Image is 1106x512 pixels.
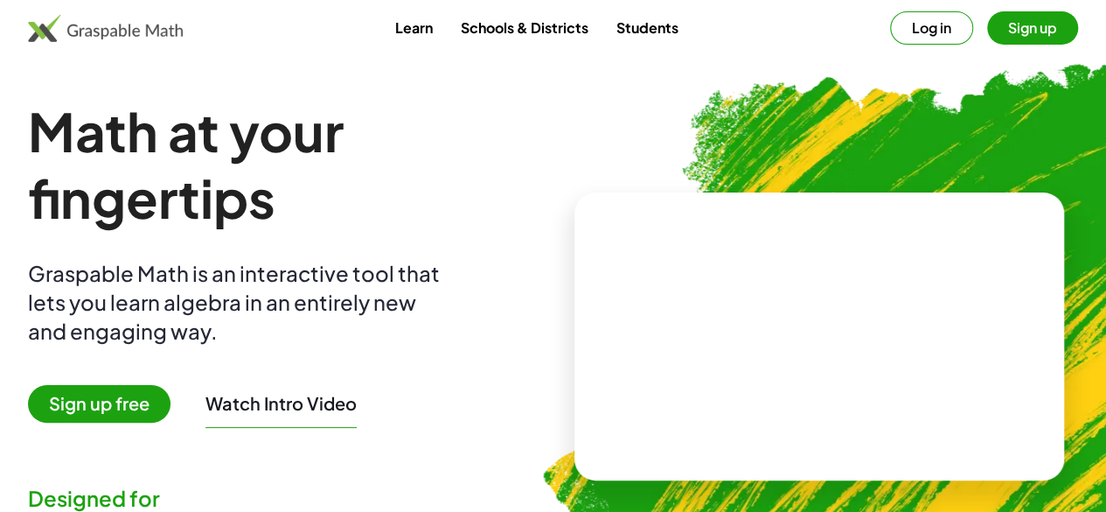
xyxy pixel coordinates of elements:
[28,98,546,231] h1: Math at your fingertips
[987,11,1078,45] button: Sign up
[205,392,357,415] button: Watch Intro Video
[890,11,973,45] button: Log in
[380,11,446,44] a: Learn
[602,11,692,44] a: Students
[688,270,950,402] video: What is this? This is dynamic math notation. Dynamic math notation plays a central role in how Gr...
[28,259,448,346] div: Graspable Math is an interactive tool that lets you learn algebra in an entirely new and engaging...
[28,385,170,423] span: Sign up free
[446,11,602,44] a: Schools & Districts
